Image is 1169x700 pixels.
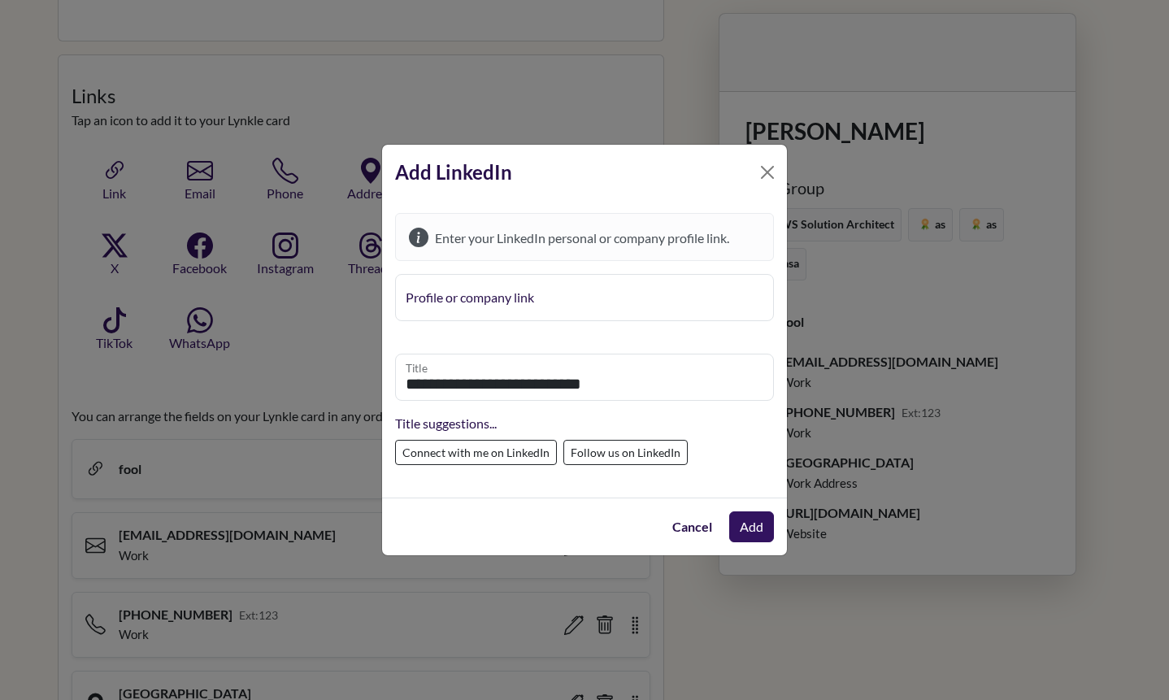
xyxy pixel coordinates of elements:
label: Connect with me on LinkedIn [395,440,557,465]
button: Cancel [662,511,723,542]
button: Close [754,159,780,185]
span: Title suggestions... [395,415,497,431]
strong: Add LinkedIn [395,160,512,184]
button: Add [729,511,774,542]
span: Enter your LinkedIn personal or company profile link. [435,229,729,245]
label: Follow us on LinkedIn [563,440,688,465]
